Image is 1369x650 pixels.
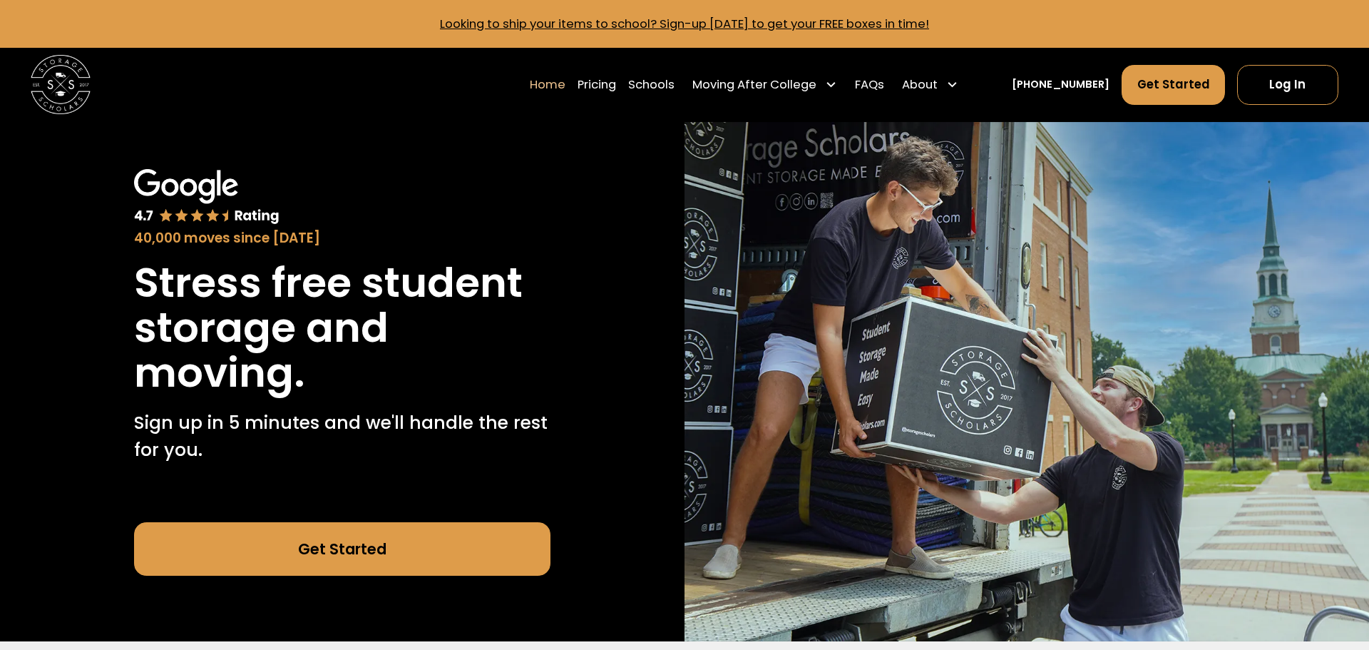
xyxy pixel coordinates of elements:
a: Get Started [1122,65,1226,105]
a: Pricing [578,64,616,106]
a: Schools [628,64,675,106]
img: Google 4.7 star rating [134,169,280,225]
div: About [902,76,938,93]
p: Sign up in 5 minutes and we'll handle the rest for you. [134,410,550,463]
div: 40,000 moves since [DATE] [134,228,550,248]
a: Log In [1237,65,1338,105]
img: Storage Scholars makes moving and storage easy. [684,122,1369,641]
h1: Stress free student storage and moving. [134,260,550,395]
div: Moving After College [692,76,816,93]
img: Storage Scholars main logo [31,55,90,114]
a: FAQs [855,64,884,106]
a: Looking to ship your items to school? Sign-up [DATE] to get your FREE boxes in time! [440,16,929,32]
a: Get Started [134,522,550,576]
a: Home [530,64,565,106]
a: [PHONE_NUMBER] [1012,77,1109,93]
